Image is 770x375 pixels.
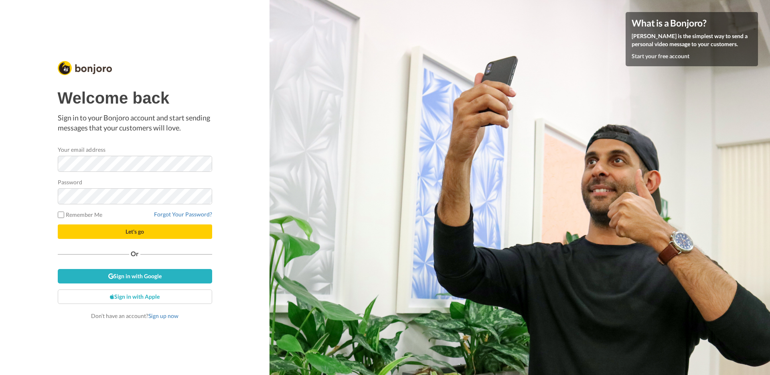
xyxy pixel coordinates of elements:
a: Start your free account [632,53,689,59]
input: Remember Me [58,212,64,218]
span: Let's go [126,228,144,235]
label: Your email address [58,145,105,154]
h1: Welcome back [58,89,212,107]
a: Sign in with Apple [58,289,212,304]
span: Don’t have an account? [91,312,178,319]
button: Let's go [58,224,212,239]
a: Sign in with Google [58,269,212,283]
a: Forgot Your Password? [154,211,212,218]
span: Or [129,251,140,257]
p: [PERSON_NAME] is the simplest way to send a personal video message to your customers. [632,32,752,48]
label: Remember Me [58,210,103,219]
a: Sign up now [148,312,178,319]
label: Password [58,178,83,186]
p: Sign in to your Bonjoro account and start sending messages that your customers will love. [58,113,212,133]
h4: What is a Bonjoro? [632,18,752,28]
